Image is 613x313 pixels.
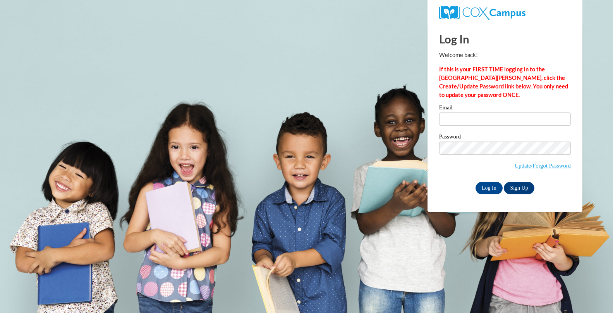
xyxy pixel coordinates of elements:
label: Email [439,105,571,112]
a: Update/Forgot Password [515,163,571,169]
input: Log In [476,182,503,194]
a: Sign Up [504,182,534,194]
a: COX Campus [439,9,525,16]
img: COX Campus [439,6,525,20]
p: Welcome back! [439,51,571,59]
h1: Log In [439,31,571,47]
strong: If this is your FIRST TIME logging in to the [GEOGRAPHIC_DATA][PERSON_NAME], click the Create/Upd... [439,66,568,98]
label: Password [439,134,571,142]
